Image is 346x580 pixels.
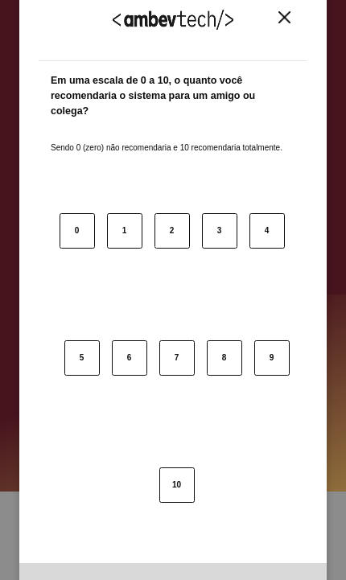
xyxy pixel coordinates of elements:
label: Em uma escala de 0 a 10, o quanto você recomendaria o sistema para um amigo ou colega? [51,73,295,119]
button: 10 [159,467,195,503]
button: 2 [154,213,190,249]
button: 4 [249,213,285,249]
img: Logo Ambevtech [113,10,233,30]
label: Sendo 0 (zero) não recomendaria e 10 recomendaria totalmente. [51,123,282,154]
button: 7 [159,340,195,376]
button: 5 [64,340,100,376]
button: 9 [254,340,290,376]
button: 1 [107,213,142,249]
button: 3 [202,213,237,249]
img: Close [278,11,290,23]
button: Close [274,10,295,24]
button: 0 [60,213,95,249]
button: 6 [112,340,147,376]
button: 8 [207,340,242,376]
